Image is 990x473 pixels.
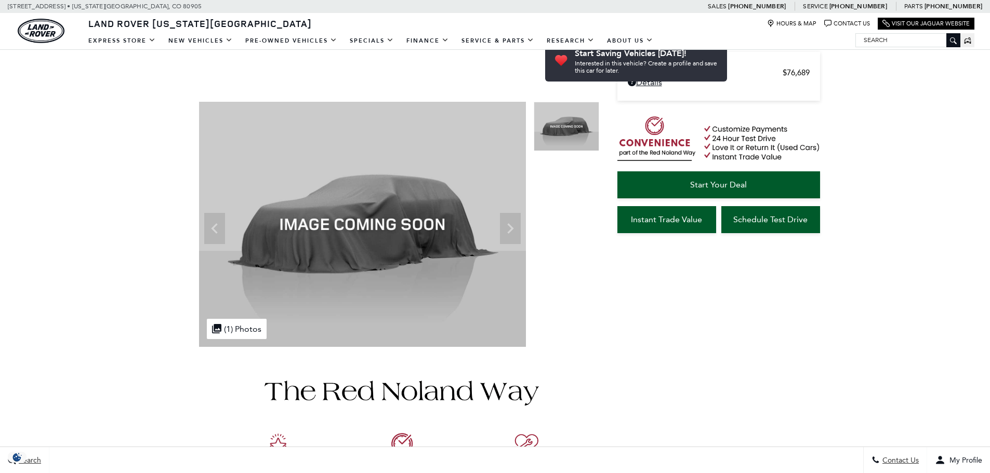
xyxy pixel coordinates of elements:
a: Instant Trade Value [617,206,716,233]
a: Contact Us [824,20,870,28]
img: Used 2024 Tesla Base image 1 [199,102,526,347]
a: About Us [601,32,659,50]
a: Specials [344,32,400,50]
a: EXPRESS STORE [82,32,162,50]
img: Land Rover [18,19,64,43]
a: Schedule Test Drive [721,206,820,233]
img: Opt-Out Icon [5,452,29,463]
a: New Vehicles [162,32,239,50]
span: $76,689 [783,68,810,77]
button: Open user profile menu [927,447,990,473]
span: Instant Trade Value [631,214,702,224]
a: [PHONE_NUMBER] [728,2,786,10]
a: Hours & Map [767,20,816,28]
a: Visit Our Jaguar Website [882,20,970,28]
span: Land Rover [US_STATE][GEOGRAPHIC_DATA] [88,17,312,30]
section: Click to Open Cookie Consent Modal [5,452,29,463]
a: Service & Parts [455,32,540,50]
a: Details [628,77,810,87]
span: Schedule Test Drive [733,214,808,224]
span: Sales [708,3,727,10]
a: Retailer Selling Price $76,689 [628,68,810,77]
span: Service [803,3,827,10]
a: Land Rover [US_STATE][GEOGRAPHIC_DATA] [82,17,318,30]
a: [PHONE_NUMBER] [925,2,982,10]
span: Contact Us [880,456,919,465]
span: My Profile [945,456,982,465]
a: land-rover [18,19,64,43]
a: Start Your Deal [617,171,820,198]
div: (1) Photos [207,319,267,339]
a: Research [540,32,601,50]
span: Parts [904,3,923,10]
a: [PHONE_NUMBER] [829,2,887,10]
input: Search [856,34,960,46]
nav: Main Navigation [82,32,659,50]
a: Pre-Owned Vehicles [239,32,344,50]
span: Retailer Selling Price [628,68,783,77]
a: Finance [400,32,455,50]
img: Used 2024 Tesla Base image 1 [534,102,599,151]
a: [STREET_ADDRESS] • [US_STATE][GEOGRAPHIC_DATA], CO 80905 [8,3,202,10]
span: Start Your Deal [690,180,747,190]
